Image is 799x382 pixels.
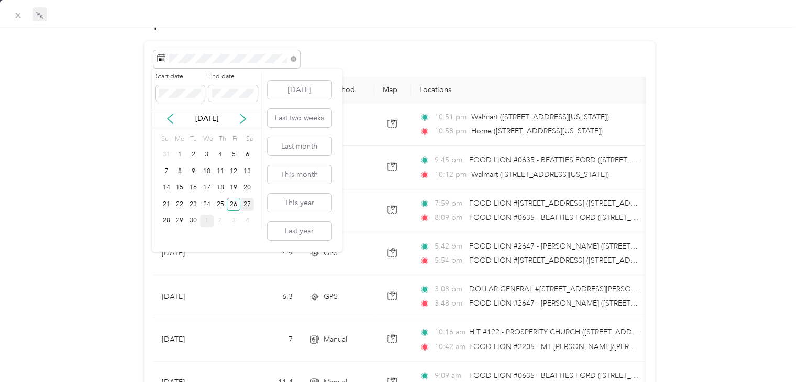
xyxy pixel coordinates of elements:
[324,291,338,302] span: GPS
[435,111,467,123] span: 10:51 pm
[232,318,301,361] td: 7
[160,132,170,147] div: Su
[240,165,254,178] div: 13
[469,213,669,222] span: FOOD LION #0635 - BEATTIES FORD ([STREET_ADDRESS])
[153,232,232,275] td: [DATE]
[217,132,227,147] div: Th
[232,275,301,318] td: 6.3
[200,165,214,178] div: 10
[240,198,254,211] div: 27
[227,215,240,228] div: 3
[469,256,657,265] span: FOOD LION #[STREET_ADDRESS] ([STREET_ADDRESS])
[227,149,240,162] div: 5
[227,198,240,211] div: 26
[469,199,657,208] span: FOOD LION #[STREET_ADDRESS] ([STREET_ADDRESS])
[471,170,608,179] span: Walmart ([STREET_ADDRESS][US_STATE])
[435,212,464,223] span: 8:09 pm
[469,285,724,294] span: DOLLAR GENERAL #[STREET_ADDRESS][PERSON_NAME][PERSON_NAME])
[173,182,186,195] div: 15
[156,72,205,82] label: Start date
[230,132,240,147] div: Fr
[435,370,464,381] span: 9:09 am
[435,341,464,353] span: 10:42 am
[160,165,173,178] div: 7
[469,299,730,308] span: FOOD LION #2647 - [PERSON_NAME] ([STREET_ADDRESS][PERSON_NAME])
[324,334,347,345] span: Manual
[471,113,608,121] span: Walmart ([STREET_ADDRESS][US_STATE])
[240,149,254,162] div: 6
[214,165,227,178] div: 11
[435,241,464,252] span: 5:42 pm
[214,198,227,211] div: 25
[173,215,186,228] div: 29
[160,198,173,211] div: 21
[374,77,411,103] th: Map
[435,327,464,338] span: 10:16 am
[268,137,331,155] button: Last month
[740,323,799,382] iframe: Everlance-gr Chat Button Frame
[268,109,331,127] button: Last two weeks
[435,169,467,181] span: 10:12 pm
[244,132,254,147] div: Sa
[214,182,227,195] div: 18
[186,215,200,228] div: 30
[200,198,214,211] div: 24
[200,182,214,195] div: 17
[240,215,254,228] div: 4
[160,149,173,162] div: 31
[268,222,331,240] button: Last year
[202,132,214,147] div: We
[469,155,669,164] span: FOOD LION #0635 - BEATTIES FORD ([STREET_ADDRESS])
[186,149,200,162] div: 2
[435,154,464,166] span: 9:45 pm
[186,182,200,195] div: 16
[435,298,464,309] span: 3:48 pm
[173,165,186,178] div: 8
[435,255,464,266] span: 5:54 pm
[469,242,730,251] span: FOOD LION #2647 - [PERSON_NAME] ([STREET_ADDRESS][PERSON_NAME])
[185,113,229,124] p: [DATE]
[268,81,331,99] button: [DATE]
[153,275,232,318] td: [DATE]
[232,232,301,275] td: 4.9
[173,149,186,162] div: 1
[469,328,653,336] span: H T #122 - PROSPERITY CHURCH ([STREET_ADDRESS])
[227,165,240,178] div: 12
[186,165,200,178] div: 9
[173,132,185,147] div: Mo
[173,198,186,211] div: 22
[214,149,227,162] div: 4
[268,165,331,184] button: This month
[153,318,232,361] td: [DATE]
[411,77,652,103] th: Locations
[208,72,258,82] label: End date
[268,194,331,212] button: This year
[160,215,173,228] div: 28
[435,284,464,295] span: 3:08 pm
[471,127,602,136] span: Home ([STREET_ADDRESS][US_STATE])
[200,215,214,228] div: 1
[186,198,200,211] div: 23
[214,215,227,228] div: 2
[227,182,240,195] div: 19
[240,182,254,195] div: 20
[200,149,214,162] div: 3
[469,371,669,380] span: FOOD LION #0635 - BEATTIES FORD ([STREET_ADDRESS])
[324,248,338,259] span: GPS
[435,198,464,209] span: 7:59 pm
[188,132,198,147] div: Tu
[435,126,467,137] span: 10:58 pm
[160,182,173,195] div: 14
